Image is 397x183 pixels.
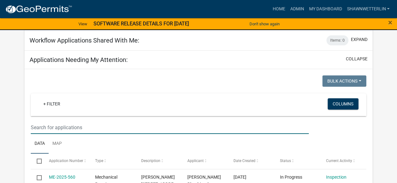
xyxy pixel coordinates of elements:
span: In Progress [280,175,302,180]
button: Bulk Actions [322,75,366,87]
a: Data [31,134,49,154]
button: collapse [346,56,367,62]
button: expand [351,36,367,43]
button: Columns [328,98,358,109]
strong: SOFTWARE RELEASE DETAILS FOR [DATE] [94,21,189,27]
datatable-header-cell: Applicant [181,154,228,169]
h5: Workflow Applications Shared With Me: [30,37,139,44]
button: Close [388,19,392,26]
datatable-header-cell: Status [274,154,320,169]
span: Application Number [49,159,83,163]
span: Applicant [187,159,204,163]
span: 09/22/2025 [233,175,246,180]
span: Date Created [233,159,255,163]
datatable-header-cell: Select [31,154,43,169]
a: My Dashboard [306,3,344,15]
a: Home [270,3,287,15]
span: Description [141,159,160,163]
div: Items: 0 [326,35,348,45]
span: Type [95,159,103,163]
span: Current Activity [326,159,352,163]
a: Map [49,134,66,154]
datatable-header-cell: Current Activity [320,154,366,169]
datatable-header-cell: Application Number [43,154,89,169]
span: Status [280,159,291,163]
a: View [76,19,90,29]
span: × [388,18,392,27]
datatable-header-cell: Date Created [228,154,274,169]
input: Search for applications [31,121,308,134]
a: Admin [287,3,306,15]
a: + Filter [38,98,65,109]
h5: Applications Needing My Attention: [30,56,128,64]
a: Inspection [326,175,346,180]
a: ShawnWetterlin [344,3,392,15]
datatable-header-cell: Description [135,154,181,169]
button: Don't show again [247,19,282,29]
datatable-header-cell: Type [89,154,135,169]
a: ME-2025-560 [49,175,75,180]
